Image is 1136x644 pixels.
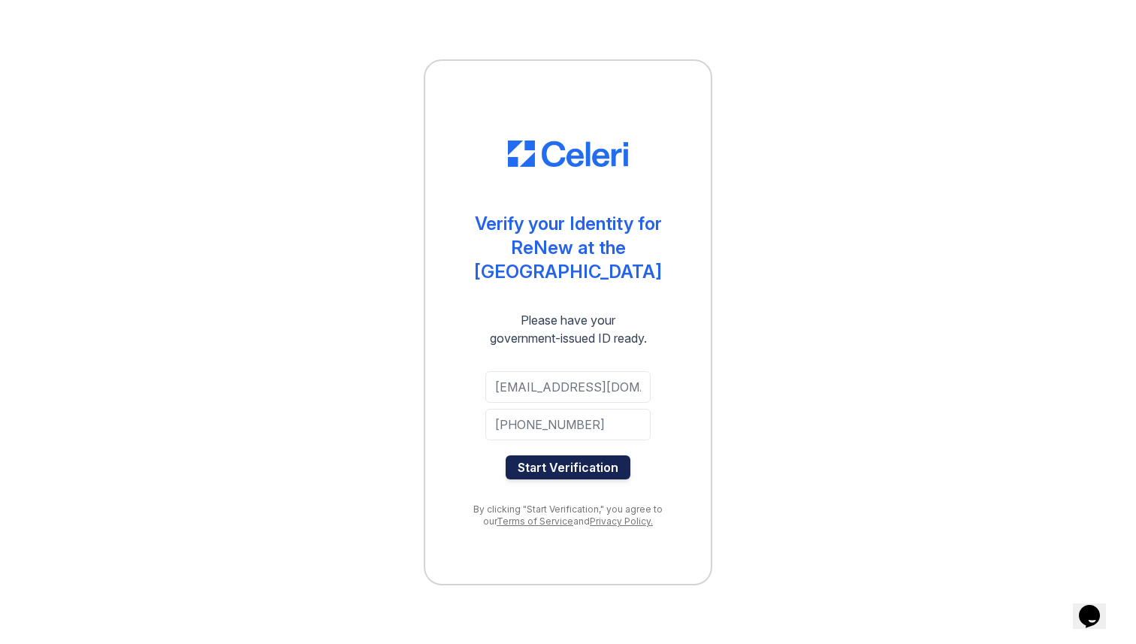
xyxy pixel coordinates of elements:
[506,455,630,479] button: Start Verification
[463,311,674,347] div: Please have your government-issued ID ready.
[455,503,681,528] div: By clicking "Start Verification," you agree to our and
[455,212,681,284] div: Verify your Identity for ReNew at the [GEOGRAPHIC_DATA]
[590,516,653,527] a: Privacy Policy.
[497,516,573,527] a: Terms of Service
[485,409,651,440] input: Phone
[485,371,651,403] input: Email
[508,141,628,168] img: CE_Logo_Blue-a8612792a0a2168367f1c8372b55b34899dd931a85d93a1a3d3e32e68fde9ad4.png
[1073,584,1121,629] iframe: chat widget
